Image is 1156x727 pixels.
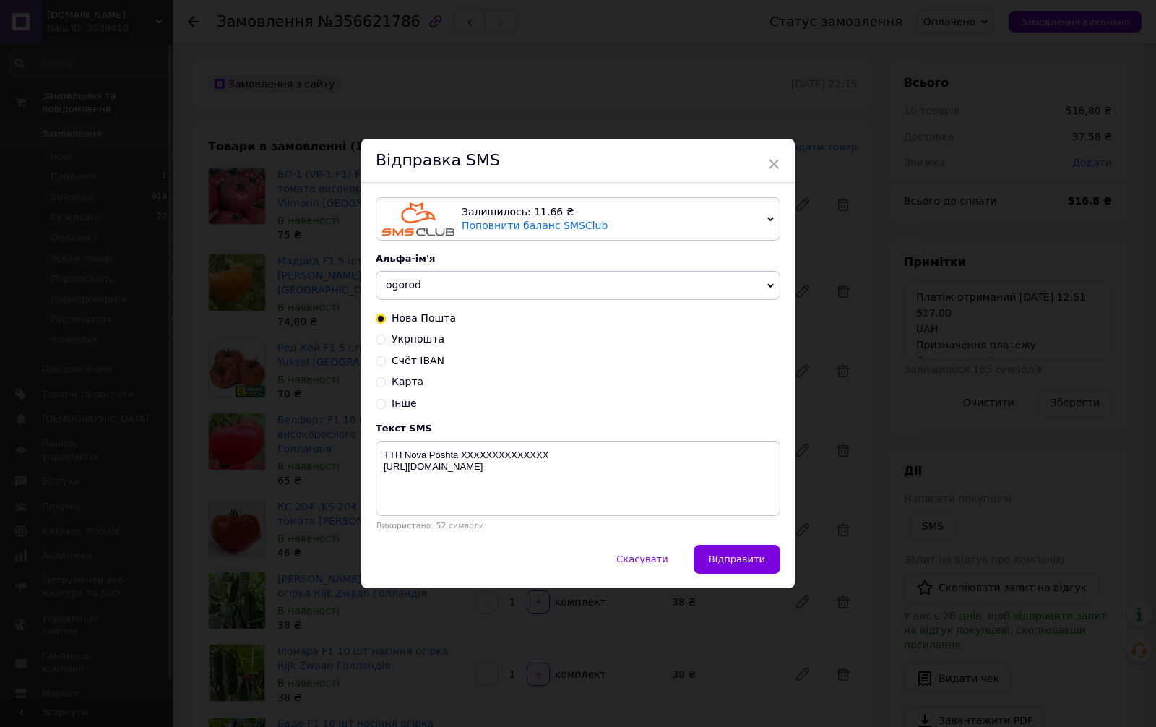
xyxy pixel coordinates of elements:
span: Нова Пошта [392,312,456,324]
span: × [767,152,780,176]
div: Текст SMS [376,423,780,434]
span: Альфа-ім'я [376,253,435,264]
span: Інше [392,397,417,409]
span: ogorod [386,279,421,291]
textarea: TTH Nova Poshta XXXXXXXXXXXXXX [URL][DOMAIN_NAME] [376,441,780,516]
span: Укрпошта [392,333,444,345]
div: Використано: 52 символи [376,521,780,530]
div: Відправка SMS [361,139,795,183]
span: Відправити [709,554,765,564]
span: Скасувати [616,554,668,564]
span: Карта [392,376,423,387]
div: Залишилось: 11.66 ₴ [462,205,762,220]
button: Скасувати [601,545,683,574]
a: Поповнити баланс SMSClub [462,220,608,231]
button: Відправити [694,545,780,574]
span: Cчёт IBAN [392,355,444,366]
